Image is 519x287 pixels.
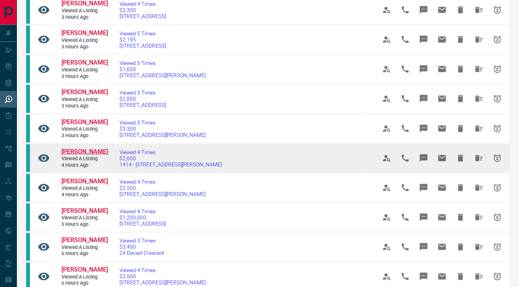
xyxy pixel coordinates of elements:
[61,133,108,139] span: 3 hours ago
[396,238,415,256] span: Call
[415,30,433,49] span: Message
[119,126,206,132] span: $3,300
[415,60,433,78] span: Message
[119,1,166,19] a: Viewed 4 Times$2,350[STREET_ADDRESS]
[470,119,488,138] span: Hide All from Jean Espiritu
[61,178,108,186] a: [PERSON_NAME]
[415,208,433,227] span: Message
[119,179,206,197] a: Viewed 4 Times$2,500[STREET_ADDRESS][PERSON_NAME]
[488,267,507,286] span: Snooze
[451,90,470,108] span: Hide
[451,208,470,227] span: Hide
[119,36,166,43] span: $2,195
[61,73,108,80] span: 3 hours ago
[61,96,108,103] span: Viewed a Listing
[378,238,396,256] span: View Profile
[61,88,108,96] a: [PERSON_NAME]
[61,148,108,156] a: [PERSON_NAME]
[396,267,415,286] span: Call
[119,102,166,108] span: [STREET_ADDRESS]
[119,119,206,138] a: Viewed 5 Times$3,300[STREET_ADDRESS][PERSON_NAME]
[61,280,108,287] span: 6 hours ago
[433,208,451,227] span: Email
[488,30,507,49] span: Snooze
[119,96,166,102] span: $2,850
[119,161,222,168] span: 1414 - [STREET_ADDRESS][PERSON_NAME]
[61,266,108,274] a: [PERSON_NAME]
[119,13,166,19] span: [STREET_ADDRESS]
[396,1,415,19] span: Call
[61,37,108,44] span: Viewed a Listing
[433,238,451,256] span: Email
[488,119,507,138] span: Snooze
[119,90,166,108] a: Viewed 3 Times$2,850[STREET_ADDRESS]
[119,43,166,49] span: [STREET_ADDRESS]
[61,215,108,221] span: Viewed a Listing
[378,267,396,286] span: View Profile
[415,1,433,19] span: Message
[378,208,396,227] span: View Profile
[61,221,108,228] span: 5 hours ago
[61,237,108,245] a: [PERSON_NAME]
[61,148,108,155] span: [PERSON_NAME]
[26,233,30,261] div: condos.ca
[119,66,206,72] span: $1,650
[470,1,488,19] span: Hide All from Jean Espiritu
[415,267,433,286] span: Message
[433,60,451,78] span: Email
[119,30,166,36] span: Viewed 5 Times
[119,1,166,7] span: Viewed 4 Times
[119,221,166,227] span: [STREET_ADDRESS]
[396,90,415,108] span: Call
[61,67,108,73] span: Viewed a Listing
[396,60,415,78] span: Call
[61,237,108,244] span: [PERSON_NAME]
[433,119,451,138] span: Email
[119,238,164,256] a: Viewed 3 Times$3,45024 Decast Crescent
[61,118,108,126] a: [PERSON_NAME]
[451,30,470,49] span: Hide
[26,26,30,53] div: condos.ca
[451,238,470,256] span: Hide
[26,85,30,113] div: condos.ca
[470,208,488,227] span: Hide All from Fahd Abdurrahman
[119,267,206,286] a: Viewed 4 Times$3,500[STREET_ADDRESS][PERSON_NAME]
[433,1,451,19] span: Email
[61,178,108,185] span: [PERSON_NAME]
[119,72,206,78] span: [STREET_ADDRESS][PERSON_NAME]
[119,244,164,250] span: $3,450
[415,90,433,108] span: Message
[119,250,164,256] span: 24 Decast Crescent
[451,60,470,78] span: Hide
[61,192,108,198] span: 4 hours ago
[119,60,206,78] a: Viewed 5 Times$1,650[STREET_ADDRESS][PERSON_NAME]
[378,119,396,138] span: View Profile
[396,30,415,49] span: Call
[119,185,206,191] span: $2,500
[470,30,488,49] span: Hide All from Cindy Chou
[61,59,108,67] a: [PERSON_NAME]
[433,30,451,49] span: Email
[61,156,108,162] span: Viewed a Listing
[61,185,108,192] span: Viewed a Listing
[415,149,433,168] span: Message
[26,115,30,143] div: condos.ca
[433,267,451,286] span: Email
[451,179,470,197] span: Hide
[119,214,166,221] span: $1,200,000
[488,90,507,108] span: Snooze
[26,144,30,172] div: condos.ca
[61,126,108,133] span: Viewed a Listing
[415,238,433,256] span: Message
[415,119,433,138] span: Message
[433,90,451,108] span: Email
[119,267,206,274] span: Viewed 4 Times
[378,90,396,108] span: View Profile
[61,245,108,251] span: Viewed a Listing
[378,60,396,78] span: View Profile
[119,274,206,280] span: $3,500
[61,207,108,215] a: [PERSON_NAME]
[26,55,30,83] div: condos.ca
